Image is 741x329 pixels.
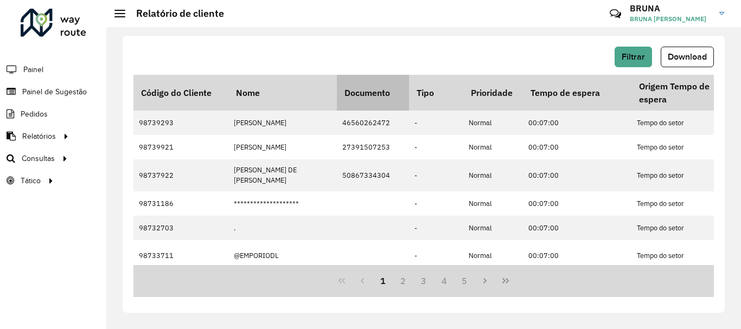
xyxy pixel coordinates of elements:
[337,135,409,159] td: 27391507253
[622,52,645,61] span: Filtrar
[523,191,631,216] td: 00:07:00
[133,135,228,159] td: 98739921
[604,2,627,25] a: Contato Rápido
[133,159,228,191] td: 98737922
[133,216,228,240] td: 98732703
[337,75,409,111] th: Documento
[615,47,652,67] button: Filtrar
[523,240,631,272] td: 00:07:00
[631,159,740,191] td: Tempo do setor
[463,111,523,135] td: Normal
[523,159,631,191] td: 00:07:00
[455,270,475,291] button: 5
[409,240,463,272] td: -
[668,52,707,61] span: Download
[409,216,463,240] td: -
[409,75,463,111] th: Tipo
[21,175,41,186] span: Tático
[228,159,337,191] td: [PERSON_NAME] DE [PERSON_NAME]
[475,270,495,291] button: Next Page
[133,191,228,216] td: 98731186
[661,47,714,67] button: Download
[21,108,48,120] span: Pedidos
[631,135,740,159] td: Tempo do setor
[125,8,224,20] h2: Relatório de cliente
[409,135,463,159] td: -
[631,111,740,135] td: Tempo do setor
[631,75,740,111] th: Origem Tempo de espera
[133,111,228,135] td: 98739293
[393,270,413,291] button: 2
[22,131,56,142] span: Relatórios
[630,3,711,14] h3: BRUNA
[463,159,523,191] td: Normal
[133,75,228,111] th: Código do Cliente
[631,240,740,272] td: Tempo do setor
[228,216,337,240] td: .
[523,111,631,135] td: 00:07:00
[23,64,43,75] span: Painel
[495,270,516,291] button: Last Page
[228,75,337,111] th: Nome
[22,153,55,164] span: Consultas
[523,75,631,111] th: Tempo de espera
[413,270,434,291] button: 3
[463,135,523,159] td: Normal
[409,111,463,135] td: -
[463,216,523,240] td: Normal
[463,75,523,111] th: Prioridade
[434,270,455,291] button: 4
[228,111,337,135] td: [PERSON_NAME]
[463,240,523,272] td: Normal
[630,14,711,24] span: BRUNA [PERSON_NAME]
[337,159,409,191] td: 50867334304
[409,191,463,216] td: -
[409,159,463,191] td: -
[631,216,740,240] td: Tempo do setor
[133,240,228,272] td: 98733711
[631,191,740,216] td: Tempo do setor
[228,240,337,272] td: @EMPORIODL
[228,135,337,159] td: [PERSON_NAME]
[337,111,409,135] td: 46560262472
[523,216,631,240] td: 00:07:00
[523,135,631,159] td: 00:07:00
[463,191,523,216] td: Normal
[373,270,393,291] button: 1
[22,86,87,98] span: Painel de Sugestão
